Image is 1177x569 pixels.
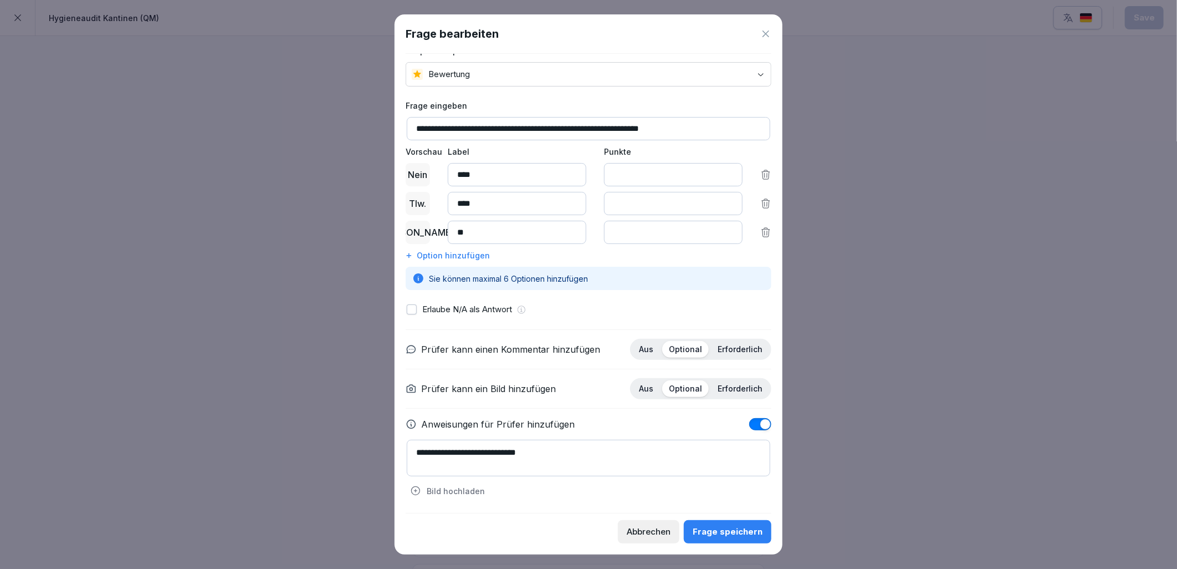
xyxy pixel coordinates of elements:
[422,303,512,316] p: Erlaube N/A als Antwort
[718,344,763,354] p: Erforderlich
[627,526,671,538] div: Abbrechen
[406,163,430,186] div: Nein
[406,221,430,244] div: [PERSON_NAME]
[684,520,771,543] button: Frage speichern
[406,267,771,290] div: Sie können maximal 6 Optionen hinzufügen
[421,382,556,395] p: Prüfer kann ein Bild hinzufügen
[618,520,679,543] button: Abbrechen
[406,250,771,261] div: Option hinzufügen
[421,418,575,431] p: Anweisungen für Prüfer hinzufügen
[406,146,430,158] p: Vorschau
[406,192,430,215] div: Tlw.
[639,384,653,394] p: Aus
[448,146,586,158] p: Label
[718,384,763,394] p: Erforderlich
[669,384,702,394] p: Optional
[639,344,653,354] p: Aus
[421,343,600,356] p: Prüfer kann einen Kommentar hinzufügen
[406,26,499,42] h1: Frage bearbeiten
[427,485,485,497] p: Bild hochladen
[669,344,702,354] p: Optional
[693,526,763,538] div: Frage speichern
[604,146,743,158] p: Punkte
[406,100,771,111] label: Frage eingeben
